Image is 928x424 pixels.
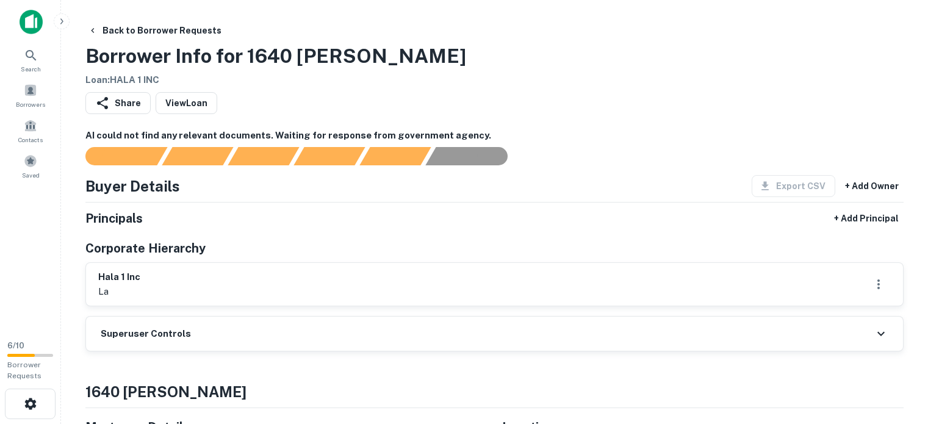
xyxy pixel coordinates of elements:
h4: 1640 [PERSON_NAME] [85,381,904,403]
div: Your request is received and processing... [162,147,233,165]
span: Saved [22,170,40,180]
button: + Add Principal [829,207,904,229]
div: Sending borrower request to AI... [71,147,162,165]
h3: Borrower Info for 1640 [PERSON_NAME] [85,41,466,71]
iframe: Chat Widget [867,326,928,385]
div: Principals found, AI now looking for contact information... [293,147,365,165]
h6: AI could not find any relevant documents. Waiting for response from government agency. [85,129,904,143]
a: ViewLoan [156,92,217,114]
div: AI fulfillment process complete. [426,147,522,165]
a: Search [4,43,57,76]
h4: Buyer Details [85,175,180,197]
h6: Superuser Controls [101,327,191,341]
span: Search [21,64,41,74]
span: Borrower Requests [7,361,41,380]
button: Back to Borrower Requests [83,20,226,41]
button: Share [85,92,151,114]
a: Borrowers [4,79,57,112]
span: Borrowers [16,99,45,109]
h5: Principals [85,209,143,228]
h6: hala 1 inc [98,270,140,284]
img: capitalize-icon.png [20,10,43,34]
h6: Loan : HALA 1 INC [85,73,466,87]
span: Contacts [18,135,43,145]
a: Saved [4,149,57,182]
span: 6 / 10 [7,341,24,350]
div: Principals found, still searching for contact information. This may take time... [359,147,431,165]
button: + Add Owner [840,175,904,197]
p: la [98,284,140,299]
div: Documents found, AI parsing details... [228,147,299,165]
a: Contacts [4,114,57,147]
h5: Corporate Hierarchy [85,239,206,257]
